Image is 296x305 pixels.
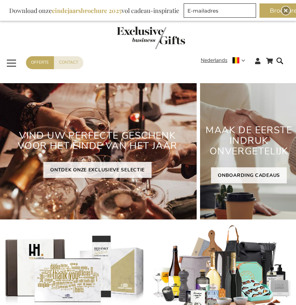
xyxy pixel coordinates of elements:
a: store logo [5,27,296,51]
div: Close [282,6,290,15]
div: Nederlands [201,57,250,64]
a: ONBOARDING CADEAUS [211,167,287,183]
a: Contact [54,56,83,69]
img: Close [284,9,288,13]
b: eindejaarsbrochure 2025 [52,6,122,15]
span: Nederlands [201,57,227,64]
input: E-mailadres [184,3,256,18]
div: Download onze vol cadeau-inspiratie [6,3,182,18]
img: Exclusive Business gifts logo [117,27,185,49]
a: Offerte [26,56,54,69]
form: marketing offers and promotions [184,3,258,20]
a: ONTDEK ONZE EXCLUSIEVE SELECTIE [43,162,152,178]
